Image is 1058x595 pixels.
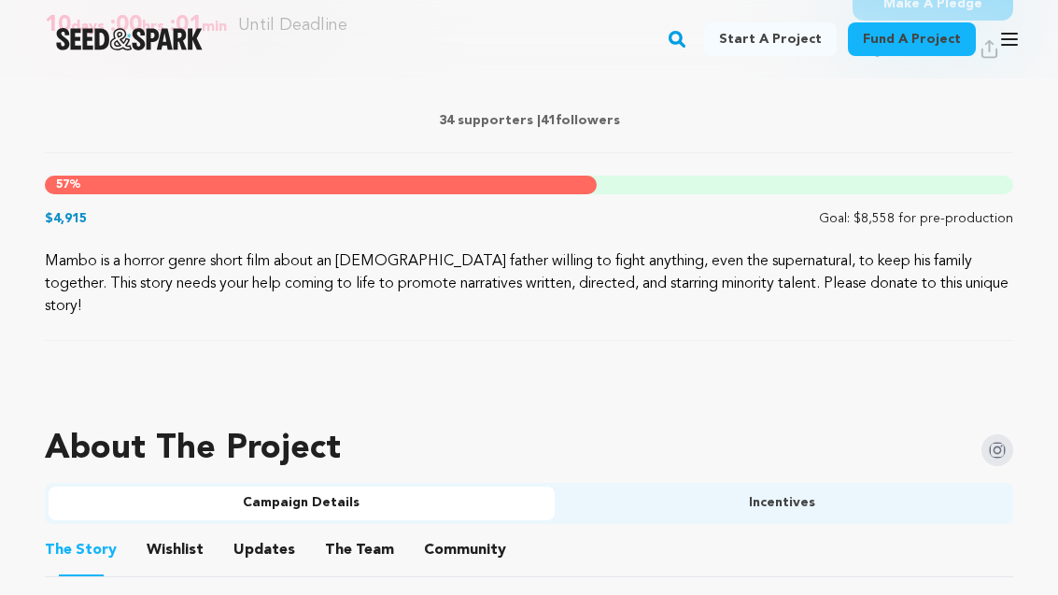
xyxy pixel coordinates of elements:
span: The [45,540,72,562]
a: Fund a project [848,22,976,56]
p: 34 supporters | followers [45,112,1013,131]
img: Seed&Spark Instagram Icon [981,435,1013,467]
span: Wishlist [147,540,204,562]
span: Team [325,540,394,562]
p: $4,915 [45,210,87,229]
span: Updates [233,540,295,562]
p: Goal: $8,558 for pre-production [819,210,1013,229]
span: The [325,540,352,562]
h1: About The Project [45,432,341,469]
span: Story [45,540,117,562]
img: Seed&Spark Logo Dark Mode [56,28,203,50]
button: Campaign Details [49,488,555,521]
a: Start a project [704,22,837,56]
div: % [45,177,597,195]
span: 57 [56,180,69,191]
p: Mambo is a horror genre short film about an [DEMOGRAPHIC_DATA] father willing to fight anything, ... [45,251,1013,319]
span: Community [424,540,506,562]
span: 41 [541,115,556,128]
a: Seed&Spark Homepage [56,28,203,50]
button: Incentives [555,488,1010,521]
